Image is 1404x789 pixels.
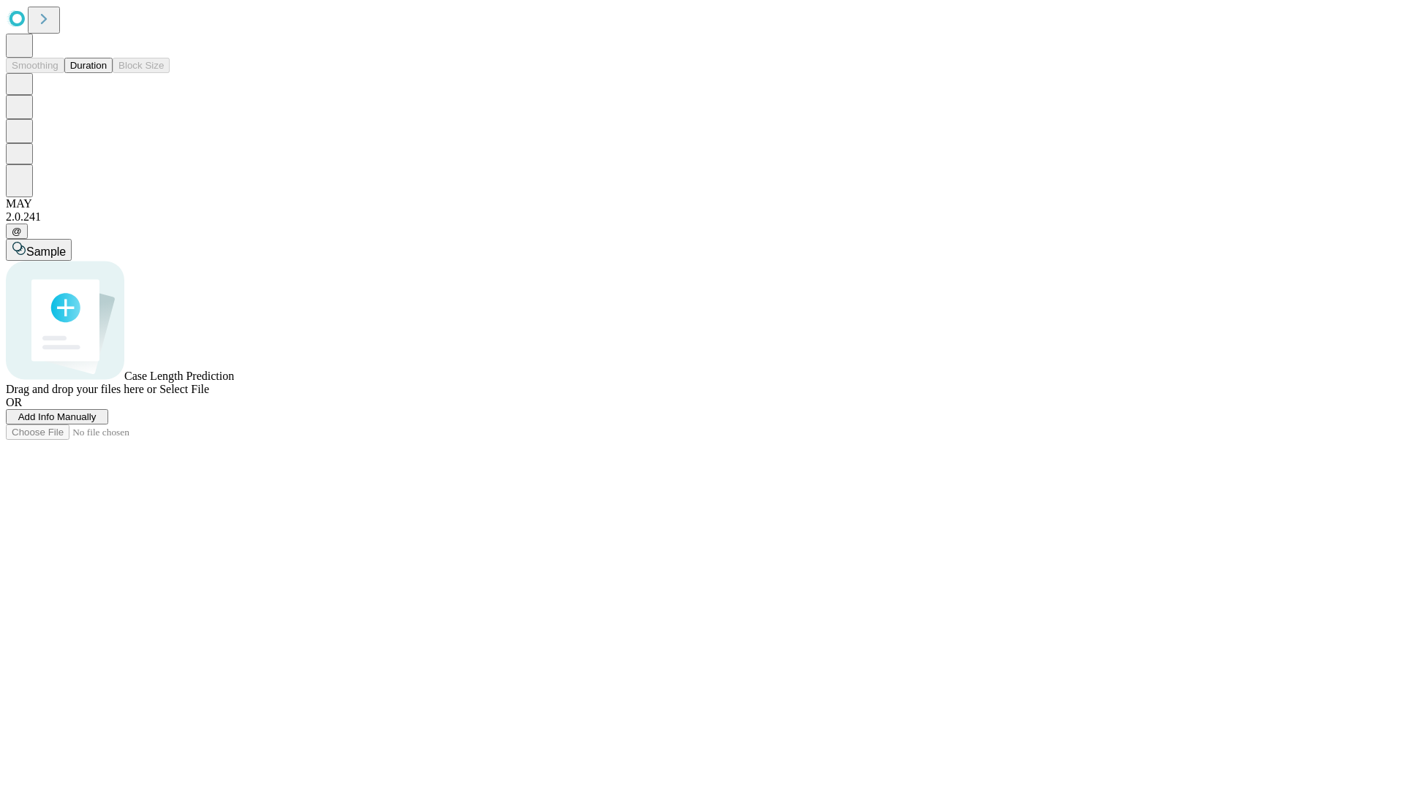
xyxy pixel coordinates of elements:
[6,197,1398,210] div: MAY
[113,58,170,73] button: Block Size
[6,58,64,73] button: Smoothing
[64,58,113,73] button: Duration
[6,409,108,424] button: Add Info Manually
[26,245,66,258] span: Sample
[6,224,28,239] button: @
[159,383,209,395] span: Select File
[124,370,234,382] span: Case Length Prediction
[12,226,22,237] span: @
[18,411,97,422] span: Add Info Manually
[6,239,72,261] button: Sample
[6,383,156,395] span: Drag and drop your files here or
[6,396,22,408] span: OR
[6,210,1398,224] div: 2.0.241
